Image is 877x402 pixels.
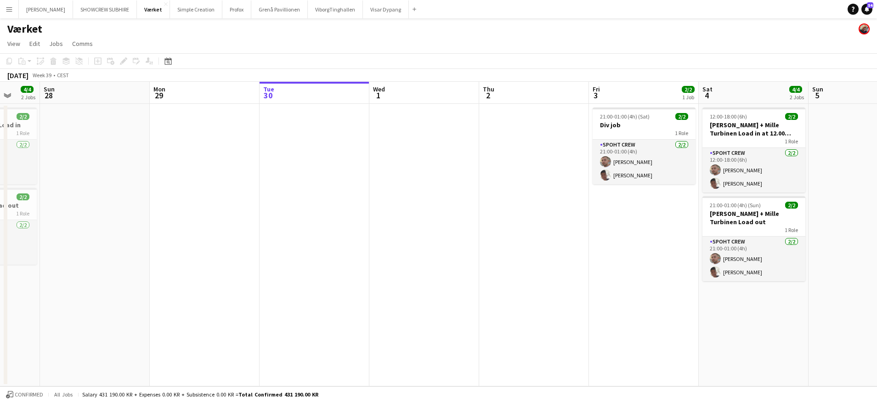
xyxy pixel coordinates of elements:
a: Jobs [45,38,67,50]
div: Salary 431 190.00 KR + Expenses 0.00 KR + Subsistence 0.00 KR = [82,391,318,398]
a: Comms [68,38,96,50]
button: Profox [222,0,251,18]
a: Edit [26,38,44,50]
button: Værket [137,0,170,18]
span: View [7,40,20,48]
span: Week 39 [30,72,53,79]
h1: Værket [7,22,42,36]
span: Comms [72,40,93,48]
span: Confirmed [15,391,43,398]
button: Grenå Pavillionen [251,0,308,18]
span: Edit [29,40,40,48]
app-user-avatar: Danny Tranekær [859,23,870,34]
span: All jobs [52,391,74,398]
a: View [4,38,24,50]
span: Total Confirmed 431 190.00 KR [238,391,318,398]
div: CEST [57,72,69,79]
button: SHOWCREW SUBHIRE [73,0,137,18]
div: [DATE] [7,71,28,80]
a: 54 [861,4,872,15]
button: ViborgTinghallen [308,0,363,18]
button: Simple Creation [170,0,222,18]
span: 54 [867,2,873,8]
button: Visar Dypang [363,0,409,18]
button: [PERSON_NAME] [19,0,73,18]
button: Confirmed [5,390,45,400]
span: Jobs [49,40,63,48]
